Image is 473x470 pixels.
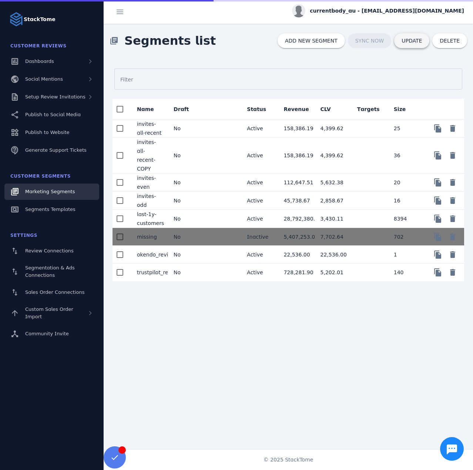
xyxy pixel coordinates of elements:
mat-cell: 20 [388,174,425,192]
mat-cell: 5,407,253.00 [278,228,314,246]
span: © 2025 StackTome [264,456,313,464]
mat-cell: 112,647.51 [278,174,314,192]
mat-cell: Active [241,174,278,192]
mat-cell: invites-all-recent-COPY [131,138,168,174]
mat-cell: invites-all-recent [131,120,168,138]
span: Customer Segments [10,174,71,179]
mat-label: Filter [120,77,133,83]
mat-cell: Active [241,246,278,263]
button: Delete [445,175,460,190]
mat-cell: okendo_reviewers [131,246,168,263]
mat-cell: No [168,138,204,174]
img: profile.jpg [292,4,305,17]
mat-cell: 8394 [388,210,425,228]
span: Settings [10,233,37,238]
mat-cell: 3,430.11 [315,210,351,228]
button: Copy [430,148,445,163]
div: Draft [174,105,189,113]
a: Community Invite [4,326,99,342]
div: CLV [321,105,338,113]
mat-cell: 45,738.67 [278,192,314,210]
mat-cell: 36 [388,138,425,174]
button: Delete [445,247,460,262]
mat-cell: 5,202.01 [315,263,351,281]
button: Delete [445,148,460,163]
mat-cell: 728,281.90 [278,263,314,281]
button: Copy [430,247,445,262]
mat-cell: 702 [388,228,425,246]
mat-cell: 5,632.38 [315,174,351,192]
mat-cell: 22,536.00 [315,246,351,263]
mat-cell: 158,386.19 [278,138,314,174]
span: UPDATE [402,38,422,43]
div: Revenue [284,105,315,113]
button: Delete [445,121,460,136]
button: UPDATE [394,33,429,48]
button: ADD NEW SEGMENT [278,33,345,48]
mat-cell: invites-even [131,174,168,192]
button: currentbody_au - [EMAIL_ADDRESS][DOMAIN_NAME] [292,4,464,17]
mat-cell: Inactive [241,228,278,246]
span: Community Invite [25,331,69,336]
mat-cell: Active [241,138,278,174]
mat-cell: 4,399.62 [315,120,351,138]
button: Copy [430,175,445,190]
a: Marketing Segments [4,184,99,200]
mat-cell: No [168,174,204,192]
mat-cell: trustpilot_reviewers [131,263,168,281]
button: Copy [430,193,445,208]
mat-cell: 7,702.64 [315,228,351,246]
mat-cell: No [168,246,204,263]
div: Name [137,105,161,113]
span: ADD NEW SEGMENT [285,38,338,43]
mat-cell: Active [241,120,278,138]
mat-header-cell: Targets [351,99,388,120]
a: Segmentation & Ads Connections [4,261,99,283]
span: Segments Templates [25,207,76,212]
div: Name [137,105,154,113]
span: Publish to Website [25,130,69,135]
div: Status [247,105,266,113]
div: Size [394,105,406,113]
mat-cell: 25 [388,120,425,138]
button: Delete [445,265,460,280]
span: Setup Review Invitations [25,94,85,100]
button: Delete [445,193,460,208]
mat-cell: missing [131,228,168,246]
a: Publish to Website [4,124,99,141]
mat-cell: Active [241,192,278,210]
mat-cell: No [168,263,204,281]
button: Copy [430,265,445,280]
div: CLV [321,105,331,113]
a: Sales Order Connections [4,284,99,301]
span: Segmentation & Ads Connections [25,265,75,278]
a: Publish to Social Media [4,107,99,123]
button: DELETE [432,33,467,48]
div: Status [247,105,273,113]
mat-cell: No [168,210,204,228]
mat-cell: 140 [388,263,425,281]
span: DELETE [440,38,460,43]
span: currentbody_au - [EMAIL_ADDRESS][DOMAIN_NAME] [310,7,464,15]
mat-cell: 1 [388,246,425,263]
div: Size [394,105,413,113]
a: Review Connections [4,243,99,259]
span: Segments list [118,26,222,56]
button: Copy [430,121,445,136]
div: Draft [174,105,195,113]
span: Generate Support Tickets [25,147,87,153]
div: Revenue [284,105,309,113]
mat-cell: No [168,192,204,210]
mat-cell: 2,858.67 [315,192,351,210]
mat-icon: library_books [110,36,118,45]
mat-cell: 158,386.19 [278,120,314,138]
span: Sales Order Connections [25,289,84,295]
mat-cell: 4,399.62 [315,138,351,174]
span: Marketing Segments [25,189,75,194]
a: Segments Templates [4,201,99,218]
button: Delete [445,229,460,244]
button: Delete [445,211,460,226]
button: Copy [430,211,445,226]
span: Publish to Social Media [25,112,81,117]
span: Custom Sales Order Import [25,306,73,319]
